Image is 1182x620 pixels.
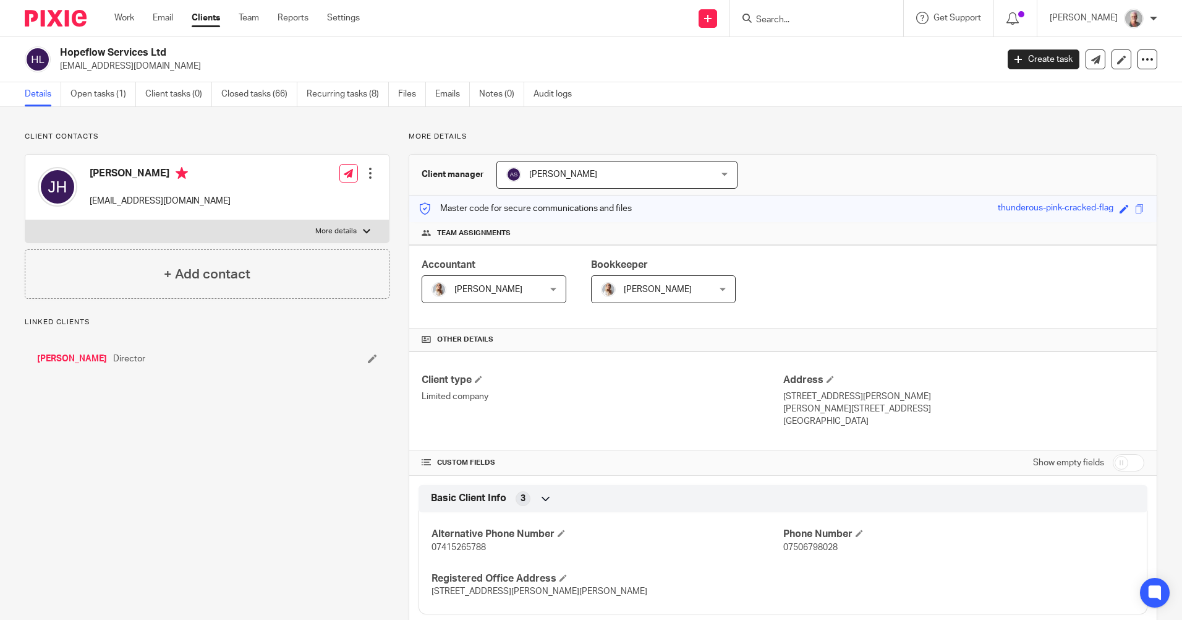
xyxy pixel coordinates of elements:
[783,390,1144,403] p: [STREET_ADDRESS][PERSON_NAME]
[534,82,581,106] a: Audit logs
[529,170,597,179] span: [PERSON_NAME]
[601,282,616,297] img: IMG_9968.jpg
[60,60,989,72] p: [EMAIL_ADDRESS][DOMAIN_NAME]
[521,493,525,505] span: 3
[25,317,389,327] p: Linked clients
[239,12,259,24] a: Team
[37,353,107,365] a: [PERSON_NAME]
[221,82,297,106] a: Closed tasks (66)
[435,82,470,106] a: Emails
[278,12,308,24] a: Reports
[479,82,524,106] a: Notes (0)
[38,167,77,207] img: svg%3E
[783,543,838,552] span: 07506798028
[624,285,692,294] span: [PERSON_NAME]
[432,572,783,585] h4: Registered Office Address
[90,167,231,183] h4: [PERSON_NAME]
[113,353,145,365] span: Director
[591,260,648,270] span: Bookkeeper
[422,168,484,181] h3: Client manager
[432,543,486,552] span: 07415265788
[755,15,866,26] input: Search
[164,265,250,284] h4: + Add contact
[25,132,389,142] p: Client contacts
[432,587,647,596] span: [STREET_ADDRESS][PERSON_NAME][PERSON_NAME]
[419,202,632,215] p: Master code for secure communications and files
[315,226,357,236] p: More details
[1008,50,1079,69] a: Create task
[454,285,522,294] span: [PERSON_NAME]
[998,202,1113,216] div: thunderous-pink-cracked-flag
[25,10,87,27] img: Pixie
[307,82,389,106] a: Recurring tasks (8)
[422,390,783,403] p: Limited company
[933,14,981,22] span: Get Support
[145,82,212,106] a: Client tasks (0)
[422,458,783,468] h4: CUSTOM FIELDS
[431,492,506,505] span: Basic Client Info
[432,282,446,297] img: IMG_9968.jpg
[437,228,511,238] span: Team assignments
[783,403,1144,415] p: [PERSON_NAME][STREET_ADDRESS]
[327,12,360,24] a: Settings
[437,335,493,345] span: Other details
[192,12,220,24] a: Clients
[60,46,803,59] h2: Hopeflow Services Ltd
[783,374,1144,387] h4: Address
[70,82,136,106] a: Open tasks (1)
[25,82,61,106] a: Details
[1033,457,1104,469] label: Show empty fields
[506,167,521,182] img: svg%3E
[25,46,51,72] img: svg%3E
[90,195,231,207] p: [EMAIL_ADDRESS][DOMAIN_NAME]
[1124,9,1144,28] img: KR%20update.jpg
[432,528,783,541] h4: Alternative Phone Number
[176,167,188,179] i: Primary
[1050,12,1118,24] p: [PERSON_NAME]
[409,132,1157,142] p: More details
[422,374,783,387] h4: Client type
[783,415,1144,428] p: [GEOGRAPHIC_DATA]
[114,12,134,24] a: Work
[398,82,426,106] a: Files
[153,12,173,24] a: Email
[783,528,1134,541] h4: Phone Number
[422,260,475,270] span: Accountant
